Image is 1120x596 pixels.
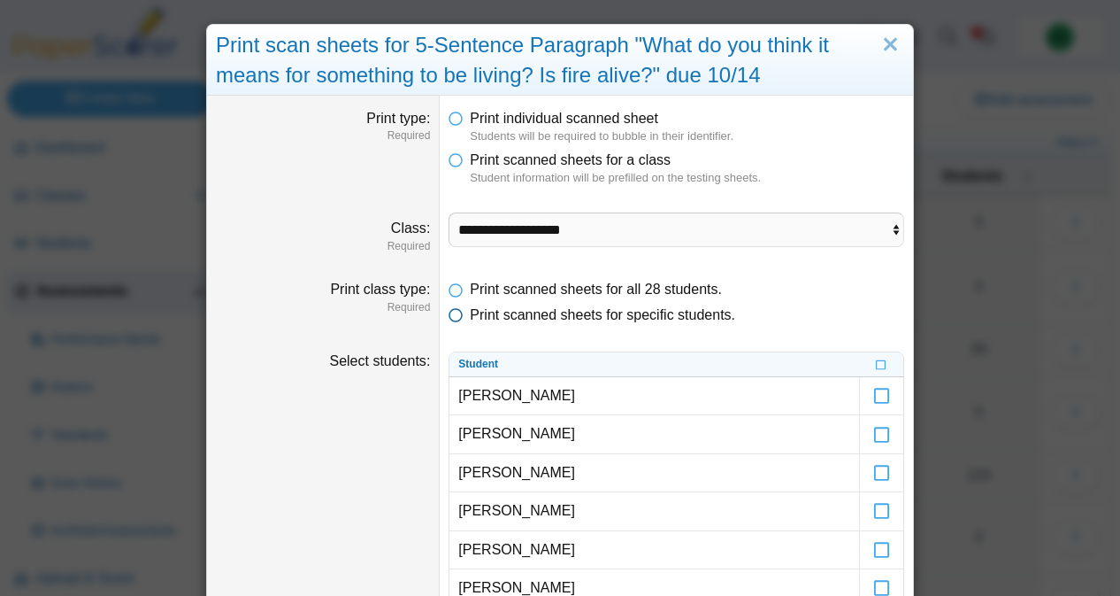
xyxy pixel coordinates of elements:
td: [PERSON_NAME] [449,492,859,530]
span: Print scanned sheets for a class [470,152,671,167]
span: Print scanned sheets for specific students. [470,307,735,322]
label: Select students [329,353,430,368]
span: Print scanned sheets for all 28 students. [470,282,722,297]
dfn: Required [216,128,430,143]
th: Student [449,352,859,377]
span: Print individual scanned sheet [470,111,658,126]
td: [PERSON_NAME] [449,415,859,453]
td: [PERSON_NAME] [449,454,859,492]
a: Close [877,30,904,60]
dfn: Students will be required to bubble in their identifier. [470,128,904,144]
label: Print type [366,111,430,126]
label: Print class type [330,282,430,297]
td: [PERSON_NAME] [449,531,859,569]
dfn: Student information will be prefilled on the testing sheets. [470,170,904,186]
div: Print scan sheets for 5-Sentence Paragraph "What do you think it means for something to be living... [207,25,913,96]
dfn: Required [216,300,430,315]
dfn: Required [216,239,430,254]
td: [PERSON_NAME] [449,377,859,415]
label: Class [391,221,430,236]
